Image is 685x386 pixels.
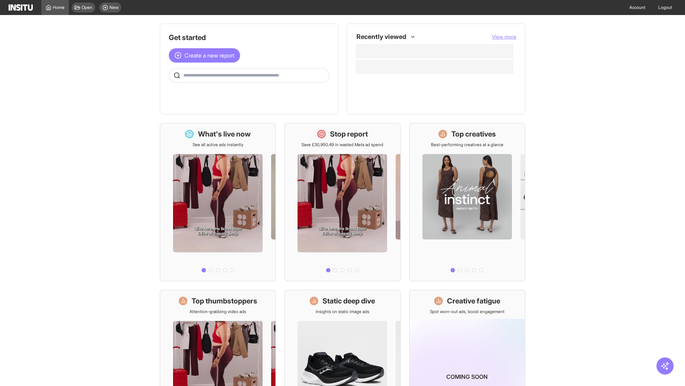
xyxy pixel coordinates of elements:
[169,48,240,63] button: Create a new report
[160,123,276,281] a: What's live nowSee all active ads instantly
[492,34,516,40] span: View more
[53,5,65,10] span: Home
[316,309,369,315] p: Insights on static image ads
[409,123,525,281] a: Top creativesBest-performing creatives at a glance
[492,33,516,40] button: View more
[198,129,251,139] h1: What's live now
[184,51,234,60] span: Create a new report
[169,33,329,43] h1: Get started
[323,296,375,306] h1: Static deep dive
[451,129,496,139] h1: Top creatives
[330,129,368,139] h1: Stop report
[301,142,383,148] p: Save £30,950.49 in wasted Meta ad spend
[189,309,246,315] p: Attention-grabbing video ads
[284,123,400,281] a: Stop reportSave £30,950.49 in wasted Meta ad spend
[82,5,92,10] span: Open
[110,5,118,10] span: New
[9,4,33,11] img: Logo
[431,142,503,148] p: Best-performing creatives at a glance
[192,296,257,306] h1: Top thumbstoppers
[193,142,243,148] p: See all active ads instantly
